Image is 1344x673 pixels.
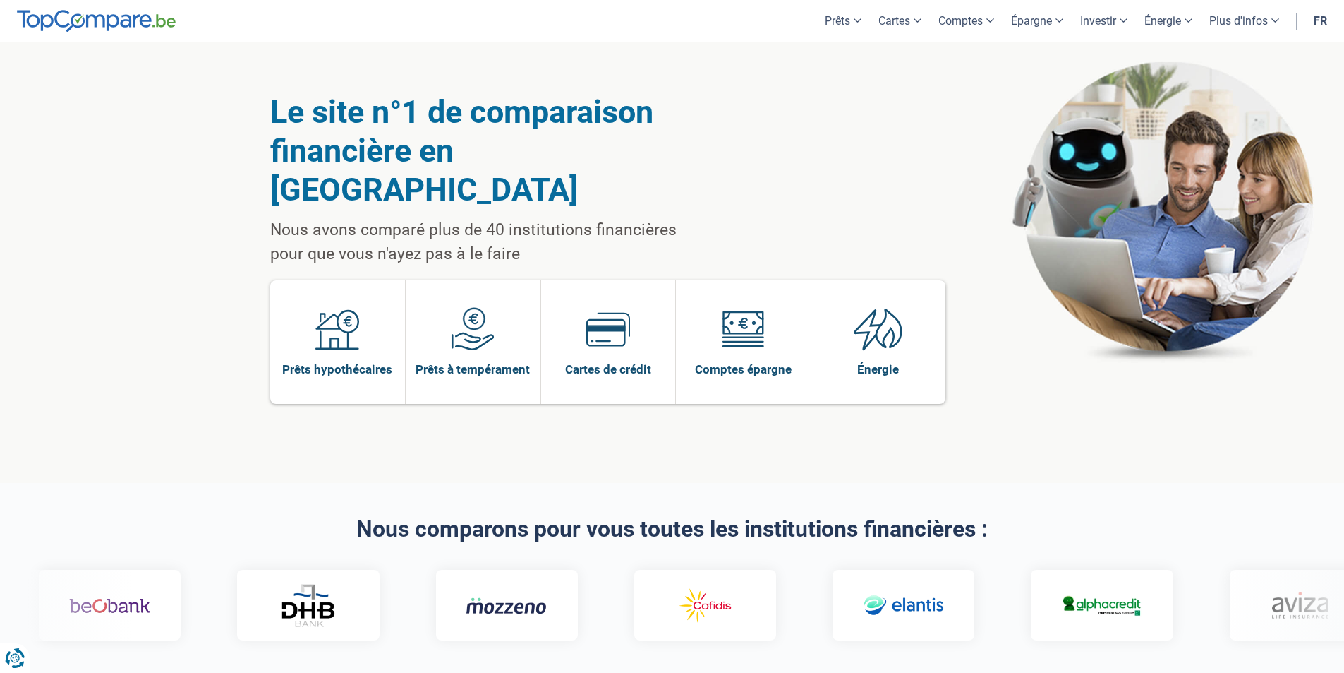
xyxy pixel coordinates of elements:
img: Alphacredit [1060,593,1142,618]
img: Prêts hypothécaires [315,307,359,351]
span: Cartes de crédit [565,362,651,377]
span: Prêts à tempérament [416,362,530,377]
img: TopCompare [17,10,176,32]
img: Elantis [862,585,943,626]
h1: Le site n°1 de comparaison financière en [GEOGRAPHIC_DATA] [270,93,713,209]
img: Mozzeno [465,597,546,614]
a: Cartes de crédit Cartes de crédit [541,280,676,404]
a: Énergie Énergie [811,280,946,404]
span: Énergie [857,362,899,377]
img: Cartes de crédit [586,307,630,351]
img: DHB Bank [279,584,335,627]
img: Énergie [854,307,903,351]
a: Prêts à tempérament Prêts à tempérament [406,280,540,404]
a: Comptes épargne Comptes épargne [676,280,811,404]
span: Prêts hypothécaires [282,362,392,377]
img: Comptes épargne [721,307,765,351]
p: Nous avons comparé plus de 40 institutions financières pour que vous n'ayez pas à le faire [270,218,713,266]
img: Beobank [68,585,150,626]
img: Cofidis [663,585,744,626]
a: Prêts hypothécaires Prêts hypothécaires [270,280,406,404]
img: Prêts à tempérament [451,307,495,351]
span: Comptes épargne [695,362,792,377]
h2: Nous comparons pour vous toutes les institutions financières : [270,517,1074,542]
